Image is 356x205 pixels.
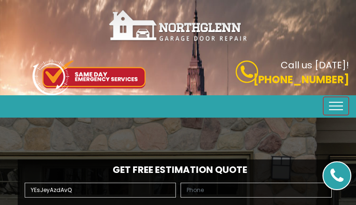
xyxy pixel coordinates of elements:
[181,183,332,198] input: Phone
[22,164,334,175] h2: Get Free Estimation Quote
[25,183,176,198] input: Name
[323,97,349,115] button: Toggle navigation
[33,60,146,95] img: icon-top.png
[108,9,248,42] img: Northglenn.png
[281,59,349,72] b: Call us [DATE]!
[185,60,349,87] a: Call us [DATE]! [PHONE_NUMBER]
[185,72,349,87] p: [PHONE_NUMBER]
